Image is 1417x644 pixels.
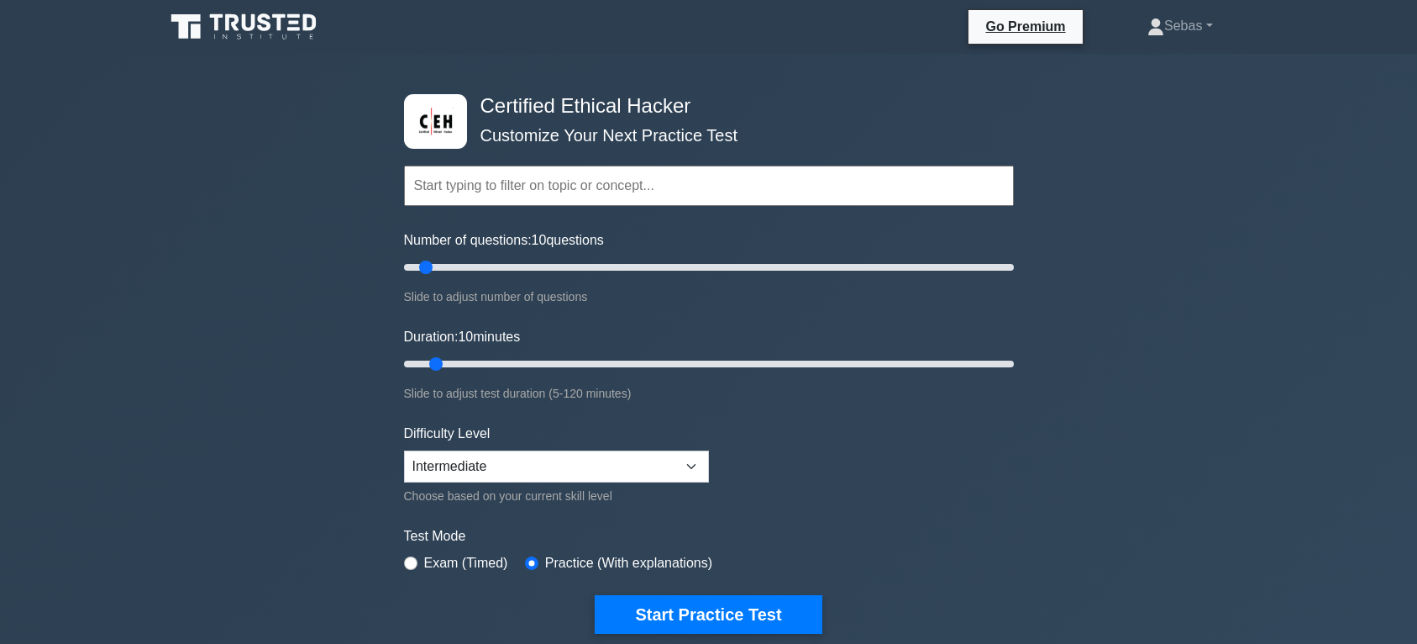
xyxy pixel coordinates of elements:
div: Slide to adjust number of questions [404,287,1014,307]
a: Sebas [1107,9,1252,43]
a: Go Premium [975,16,1075,37]
div: Choose based on your current skill level [404,486,709,506]
h4: Certified Ethical Hacker [474,94,932,119]
label: Number of questions: questions [404,230,604,251]
div: Slide to adjust test duration (5-120 minutes) [404,383,1014,404]
label: Test Mode [404,526,1014,546]
span: 10 [532,233,547,247]
label: Difficulty Level [404,424,491,444]
input: Start typing to filter on topic or concept... [404,166,1014,206]
label: Duration: minutes [404,327,521,347]
label: Practice (With explanations) [545,553,712,573]
label: Exam (Timed) [424,553,508,573]
span: 10 [458,330,473,344]
button: Start Practice Test [595,595,821,634]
